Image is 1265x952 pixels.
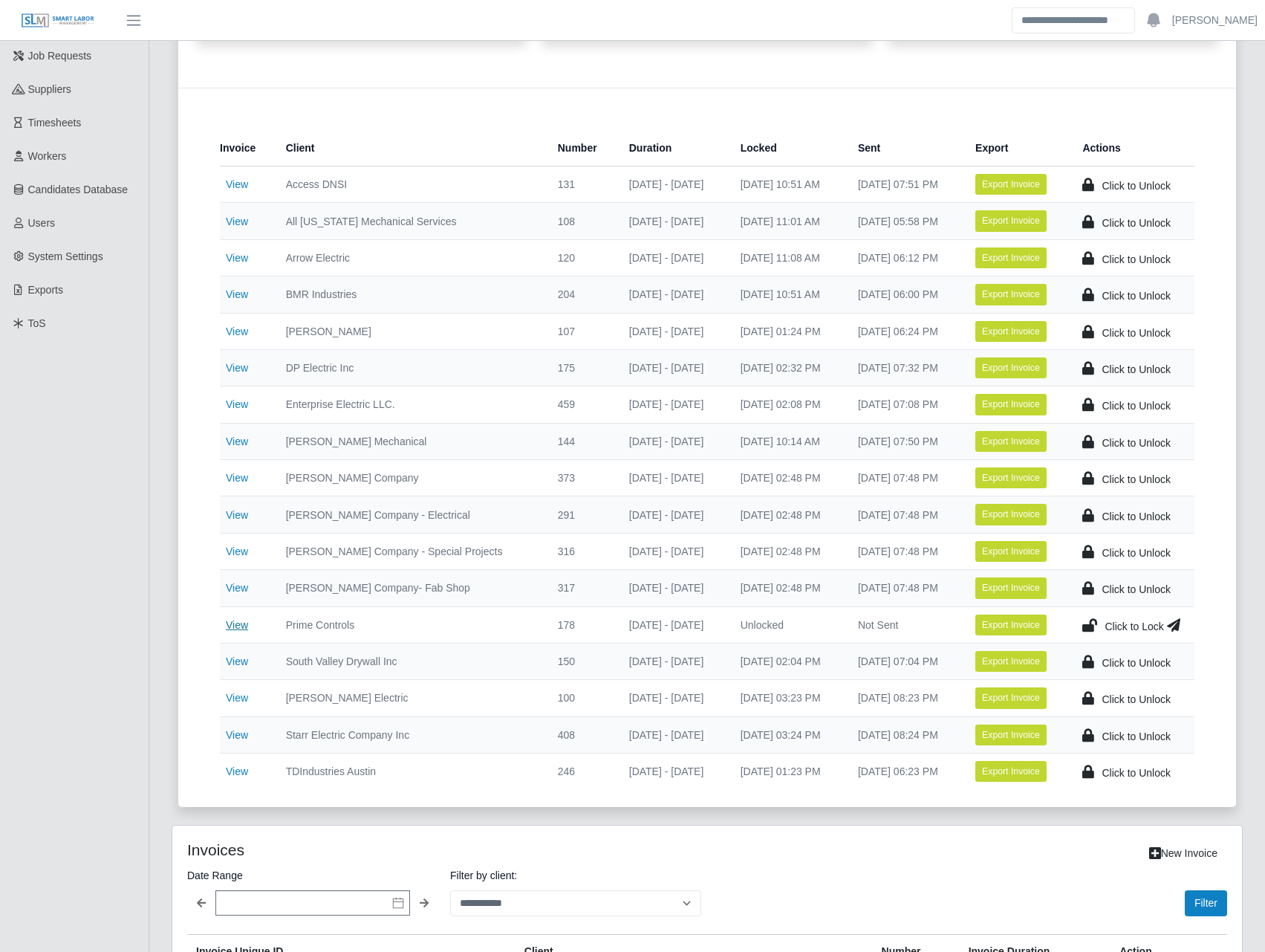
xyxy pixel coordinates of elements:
[546,460,617,496] td: 373
[729,716,846,753] td: [DATE] 03:24 PM
[729,606,846,643] td: Unlocked
[975,687,1047,708] button: Export Invoice
[1102,363,1171,375] span: Click to Unlock
[975,541,1047,562] button: Export Invoice
[729,496,846,533] td: [DATE] 02:48 PM
[274,349,546,386] td: DP Electric Inc
[729,643,846,679] td: [DATE] 02:04 PM
[1102,473,1171,485] span: Click to Unlock
[975,504,1047,525] button: Export Invoice
[975,247,1047,268] button: Export Invoice
[226,252,248,264] a: View
[1102,657,1171,669] span: Click to Unlock
[274,754,546,790] td: TDIndustries Austin
[729,533,846,569] td: [DATE] 02:48 PM
[846,460,963,496] td: [DATE] 07:48 PM
[1102,327,1171,339] span: Click to Unlock
[226,729,248,741] a: View
[226,435,248,447] a: View
[28,150,67,162] span: Workers
[975,615,1047,635] button: Export Invoice
[226,288,248,300] a: View
[226,692,248,704] a: View
[226,619,248,631] a: View
[617,386,729,423] td: [DATE] - [DATE]
[729,276,846,313] td: [DATE] 10:51 AM
[846,239,963,276] td: [DATE] 06:12 PM
[846,680,963,716] td: [DATE] 08:23 PM
[1102,731,1171,742] span: Click to Unlock
[28,284,63,296] span: Exports
[617,643,729,679] td: [DATE] - [DATE]
[729,166,846,203] td: [DATE] 10:51 AM
[617,533,729,569] td: [DATE] - [DATE]
[729,680,846,716] td: [DATE] 03:23 PM
[975,174,1047,195] button: Export Invoice
[546,754,617,790] td: 246
[729,386,846,423] td: [DATE] 02:08 PM
[274,386,546,423] td: Enterprise Electric LLC.
[729,460,846,496] td: [DATE] 02:48 PM
[546,386,617,423] td: 459
[617,239,729,276] td: [DATE] - [DATE]
[1102,583,1171,595] span: Click to Unlock
[975,431,1047,452] button: Export Invoice
[1102,547,1171,559] span: Click to Unlock
[729,423,846,459] td: [DATE] 10:14 AM
[617,349,729,386] td: [DATE] - [DATE]
[963,130,1070,166] th: Export
[274,203,546,239] td: All [US_STATE] Mechanical Services
[729,754,846,790] td: [DATE] 01:23 PM
[846,349,963,386] td: [DATE] 07:32 PM
[1102,511,1171,522] span: Click to Unlock
[729,570,846,606] td: [DATE] 02:48 PM
[546,276,617,313] td: 204
[975,651,1047,672] button: Export Invoice
[975,357,1047,378] button: Export Invoice
[274,533,546,569] td: [PERSON_NAME] Company - Special Projects
[546,130,617,166] th: Number
[846,643,963,679] td: [DATE] 07:04 PM
[846,166,963,203] td: [DATE] 07:51 PM
[274,166,546,203] td: Access DNSI
[1185,890,1227,916] button: Filter
[546,203,617,239] td: 108
[274,496,546,533] td: [PERSON_NAME] Company - Electrical
[729,203,846,239] td: [DATE] 11:01 AM
[274,643,546,679] td: South Valley Drywall Inc
[274,460,546,496] td: [PERSON_NAME] Company
[28,250,103,262] span: System Settings
[846,606,963,643] td: Not Sent
[617,203,729,239] td: [DATE] - [DATE]
[220,130,274,166] th: Invoice
[546,349,617,386] td: 175
[617,606,729,643] td: [DATE] - [DATE]
[975,284,1047,305] button: Export Invoice
[274,716,546,753] td: Starr Electric Company Inc
[546,570,617,606] td: 317
[226,362,248,374] a: View
[846,386,963,423] td: [DATE] 07:08 PM
[617,570,729,606] td: [DATE] - [DATE]
[617,313,729,349] td: [DATE] - [DATE]
[28,83,71,95] span: Suppliers
[21,13,95,29] img: SLM Logo
[226,582,248,594] a: View
[846,203,963,239] td: [DATE] 05:58 PM
[546,606,617,643] td: 178
[226,216,248,227] a: View
[226,472,248,484] a: View
[274,570,546,606] td: [PERSON_NAME] Company- Fab Shop
[617,680,729,716] td: [DATE] - [DATE]
[274,423,546,459] td: [PERSON_NAME] Mechanical
[729,313,846,349] td: [DATE] 01:24 PM
[975,577,1047,598] button: Export Invoice
[226,655,248,667] a: View
[975,467,1047,488] button: Export Invoice
[187,841,608,859] h4: Invoices
[975,394,1047,415] button: Export Invoice
[846,313,963,349] td: [DATE] 06:24 PM
[975,761,1047,782] button: Export Invoice
[617,716,729,753] td: [DATE] - [DATE]
[546,313,617,349] td: 107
